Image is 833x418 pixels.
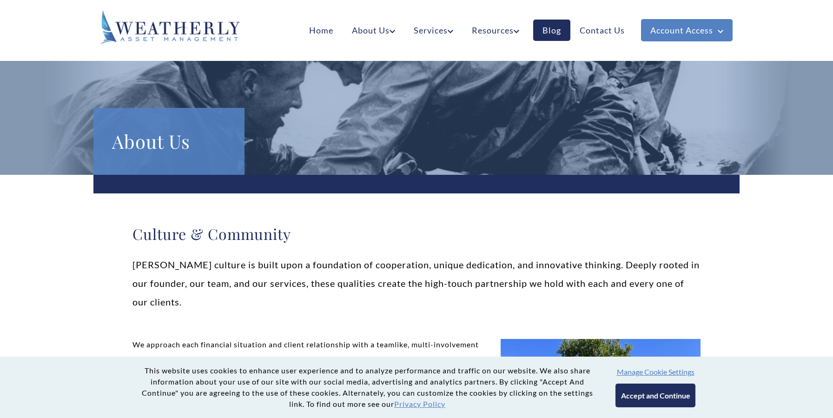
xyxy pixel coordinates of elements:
h1: About Us [112,126,226,156]
h2: Culture & Community [132,225,701,243]
a: Contact Us [570,20,634,41]
a: Services [404,20,463,41]
a: Resources [463,20,529,41]
p: We approach each financial situation and client relationship with a teamlike, multi-involvement s... [132,337,482,397]
a: Home [300,20,343,41]
p: This website uses cookies to enhance user experience and to analyze performance and traffic on ou... [138,365,597,410]
button: Manage Cookie Settings [617,367,694,376]
img: Weatherly [100,10,240,45]
a: Privacy Policy [394,399,445,408]
button: Accept and Continue [615,384,695,407]
a: About Us [343,20,404,41]
a: Blog [533,20,570,41]
a: Account Access [641,19,733,41]
p: [PERSON_NAME] culture is built upon a foundation of cooperation, unique dedication, and innovativ... [132,255,701,311]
